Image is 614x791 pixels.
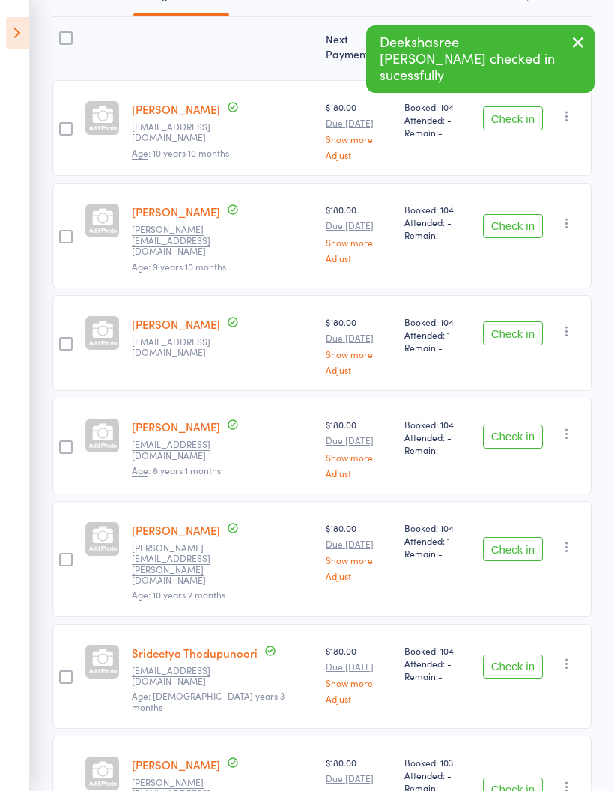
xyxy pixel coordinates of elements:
span: Attended: 1 [404,328,470,341]
span: Booked: 104 [404,315,470,328]
span: Age: [DEMOGRAPHIC_DATA] years 3 months [132,689,285,712]
a: Show more [326,678,393,688]
span: Booked: 104 [404,644,470,657]
span: Attended: - [404,431,470,443]
div: $180.00 [326,203,393,262]
button: Check in [483,655,543,679]
button: Check in [483,537,543,561]
span: - [438,126,443,139]
small: Mr_sanjeev@yahoo.com [132,336,229,358]
span: Booked: 104 [404,100,470,113]
span: Attended: - [404,216,470,228]
span: Booked: 104 [404,203,470,216]
a: [PERSON_NAME] [132,316,220,332]
span: Attended: - [404,657,470,670]
a: Srideetya Thodupunoori [132,645,258,661]
a: Adjust [326,150,393,160]
small: Due [DATE] [326,773,393,784]
a: Adjust [326,571,393,581]
small: Due [DATE] [326,118,393,128]
span: Attended: - [404,113,470,126]
span: Remain: [404,670,470,682]
a: Show more [326,134,393,144]
span: Remain: [404,547,470,560]
small: Due [DATE] [326,220,393,231]
a: [PERSON_NAME] [132,419,220,434]
span: : 9 years 10 months [132,260,226,273]
span: Booked: 103 [404,756,470,769]
button: Check in [483,425,543,449]
small: Scute34u@gmail.com [132,665,229,687]
button: Check in [483,214,543,238]
div: Next Payment [320,24,399,73]
span: Remain: [404,126,470,139]
small: Janani.d@gmail.com [132,439,229,461]
span: - [438,228,443,241]
a: Adjust [326,253,393,263]
a: Adjust [326,468,393,478]
button: Check in [483,321,543,345]
span: Booked: 104 [404,418,470,431]
span: Remain: [404,443,470,456]
a: Adjust [326,365,393,375]
div: Deekshasree [PERSON_NAME] checked in sucessfully [366,25,595,93]
a: Show more [326,555,393,565]
span: - [438,341,443,354]
a: [PERSON_NAME] [132,757,220,772]
small: lakshman.subbaraman@gmail.com [132,542,229,586]
div: $180.00 [326,521,393,581]
a: Adjust [326,694,393,703]
div: $180.00 [326,100,393,160]
span: : 8 years 1 months [132,464,221,477]
button: Check in [483,106,543,130]
span: - [438,670,443,682]
span: : 10 years 10 months [132,146,229,160]
a: [PERSON_NAME] [132,101,220,117]
span: Attended: 1 [404,534,470,547]
span: Booked: 104 [404,521,470,534]
span: Remain: [404,341,470,354]
a: Show more [326,349,393,359]
div: $180.00 [326,418,393,477]
div: $180.00 [326,644,393,703]
small: Due [DATE] [326,333,393,343]
small: Due [DATE] [326,539,393,549]
span: : 10 years 2 months [132,588,225,601]
span: Attended: - [404,769,470,781]
a: [PERSON_NAME] [132,204,220,219]
a: Show more [326,452,393,462]
span: Remain: [404,228,470,241]
small: Due [DATE] [326,435,393,446]
span: - [438,443,443,456]
span: - [438,547,443,560]
small: Due [DATE] [326,661,393,672]
div: Atten­dances [398,24,476,73]
div: $180.00 [326,315,393,375]
small: zht2080@gmail.com [132,121,229,143]
small: k.r.jayakumar@gmail.com [132,224,229,256]
a: [PERSON_NAME] [132,522,220,538]
a: Show more [326,237,393,247]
